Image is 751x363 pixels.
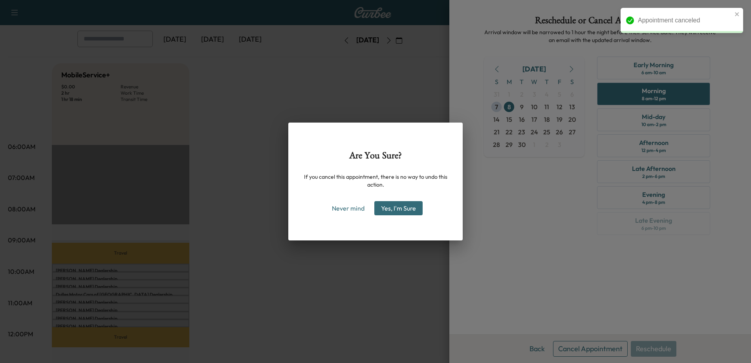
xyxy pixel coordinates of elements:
button: Never mind [328,202,368,214]
div: Appointment canceled [638,16,732,25]
button: close [735,11,740,17]
h1: Are You Sure? [301,151,450,163]
p: If you cancel this appointment, there is no way to undo this action. [301,173,450,189]
button: Yes, I'm Sure [374,201,423,215]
